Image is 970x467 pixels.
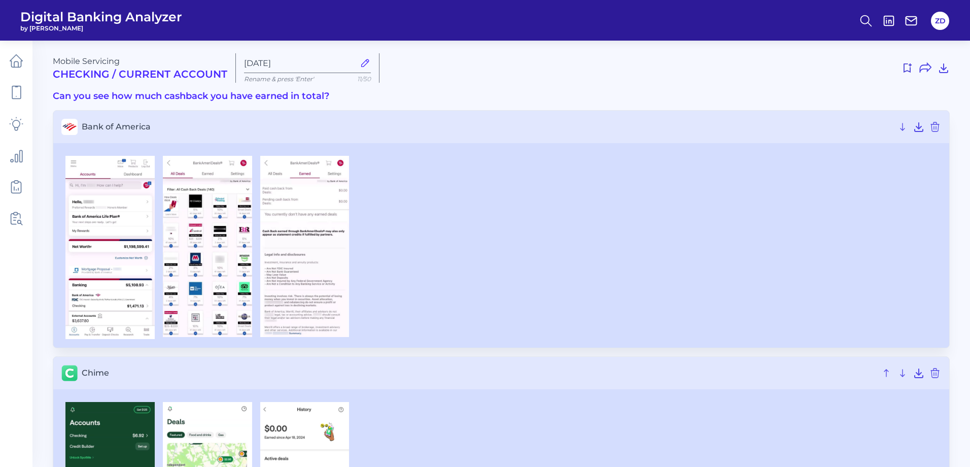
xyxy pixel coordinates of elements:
div: Mobile Servicing [53,56,227,80]
img: Bank of America [65,156,155,339]
span: by [PERSON_NAME] [20,24,182,32]
span: Chime [82,368,876,378]
span: Bank of America [82,122,892,131]
h3: Can you see how much cashback you have earned in total? [53,91,950,102]
img: Bank of America [163,156,252,337]
h2: Checking / Current Account [53,68,227,80]
span: Digital Banking Analyzer [20,9,182,24]
span: 11/50 [357,75,371,83]
button: ZD [931,12,949,30]
img: Bank of America [260,156,350,337]
p: Rename & press 'Enter' [244,75,371,83]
